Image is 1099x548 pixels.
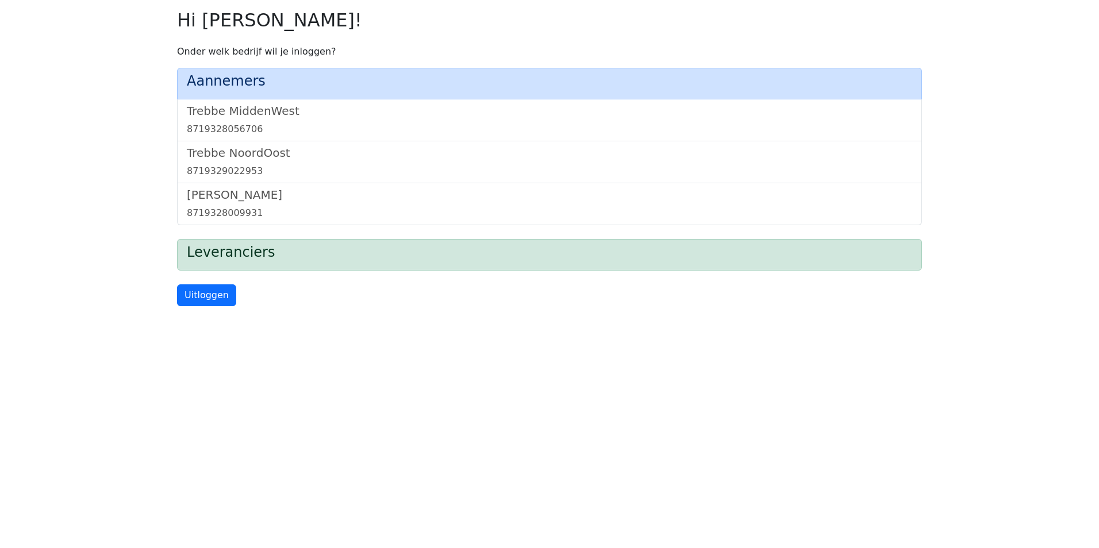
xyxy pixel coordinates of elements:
h4: Leveranciers [187,244,912,261]
div: 8719329022953 [187,164,912,178]
h5: [PERSON_NAME] [187,188,912,202]
h5: Trebbe NoordOost [187,146,912,160]
a: Trebbe MiddenWest8719328056706 [187,104,912,136]
a: Trebbe NoordOost8719329022953 [187,146,912,178]
p: Onder welk bedrijf wil je inloggen? [177,45,922,59]
div: 8719328009931 [187,206,912,220]
a: Uitloggen [177,284,236,306]
h2: Hi [PERSON_NAME]! [177,9,922,31]
a: [PERSON_NAME]8719328009931 [187,188,912,220]
h5: Trebbe MiddenWest [187,104,912,118]
div: 8719328056706 [187,122,912,136]
h4: Aannemers [187,73,912,90]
